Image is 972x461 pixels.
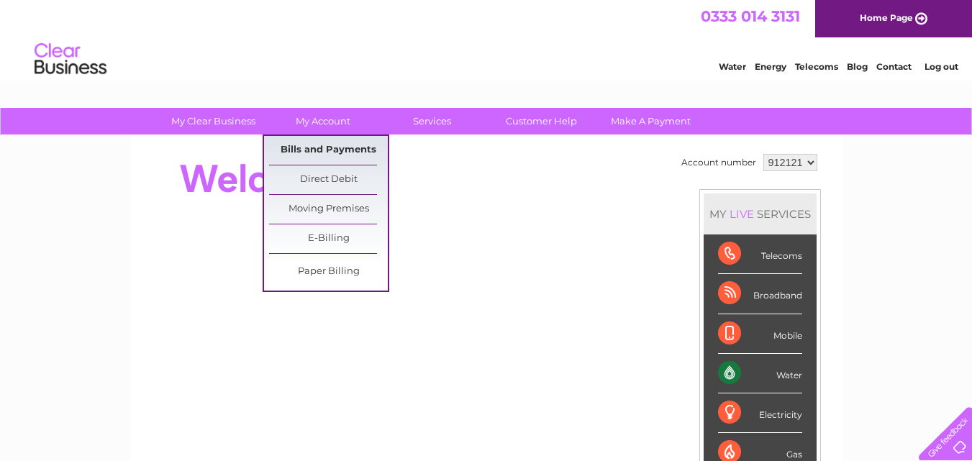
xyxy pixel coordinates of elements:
div: Telecoms [718,234,802,274]
a: My Clear Business [154,108,273,134]
div: Mobile [718,314,802,354]
a: Moving Premises [269,195,388,224]
div: Electricity [718,393,802,433]
a: My Account [263,108,382,134]
img: logo.png [34,37,107,81]
a: Make A Payment [591,108,710,134]
div: MY SERVICES [704,193,817,234]
a: E-Billing [269,224,388,253]
a: Water [719,61,746,72]
a: Services [373,108,491,134]
a: Customer Help [482,108,601,134]
a: Contact [876,61,912,72]
div: LIVE [727,207,757,221]
div: Water [718,354,802,393]
a: Direct Debit [269,165,388,194]
a: Paper Billing [269,257,388,286]
a: Log out [925,61,958,72]
a: Blog [847,61,868,72]
a: Telecoms [795,61,838,72]
a: Bills and Payments [269,136,388,165]
td: Account number [678,150,760,175]
a: Energy [755,61,786,72]
div: Broadband [718,274,802,314]
a: 0333 014 3131 [701,7,800,25]
div: Clear Business is a trading name of Verastar Limited (registered in [GEOGRAPHIC_DATA] No. 3667643... [147,8,827,70]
